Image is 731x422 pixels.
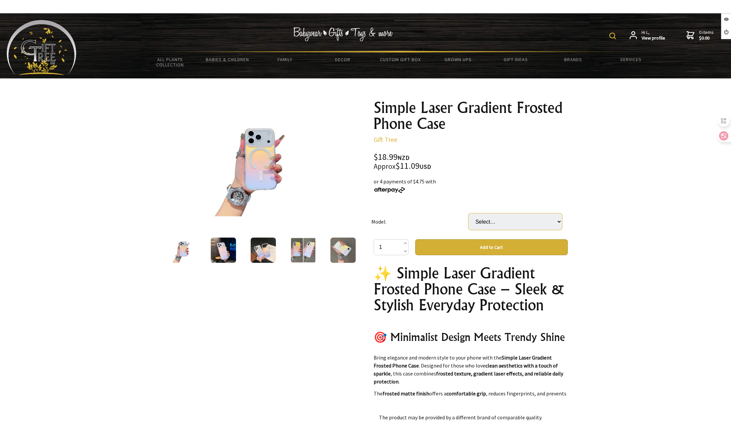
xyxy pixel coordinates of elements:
[256,53,314,66] a: Family
[374,362,558,377] strong: clean aesthetics with a touch of sparkle
[374,187,406,193] img: Afterpay
[372,53,429,66] a: Custom Gift Box
[630,30,665,41] a: Hi L,View profile
[293,27,393,41] img: Babywear - Gifts - Toys & more
[699,35,714,41] strong: $0.00
[398,154,410,161] span: NZD
[415,239,568,255] button: Add to Cart
[374,265,568,313] h1: ✨ Simple Laser Gradient Frosted Phone Case – Sleek & Stylish Everyday Protection
[374,177,568,193] div: or 4 payments of $4.75 with
[609,33,616,39] img: product search
[209,113,312,216] img: Simple Laser Gradient Frosted Phone Case
[374,135,397,144] a: Gift Tree
[487,53,544,66] a: Gift Ideas
[420,163,431,170] span: USD
[199,53,256,66] a: Babies & Children
[374,354,568,385] p: Bring elegance and modern style to your phone with the . Designed for those who love , this case ...
[374,329,568,345] h2: 🎯 Minimalist Design Meets Trendy Shine
[374,354,552,369] strong: Simple Laser Gradient Frosted Phone Case
[545,53,602,66] a: Brands
[602,53,660,66] a: Services
[374,100,568,132] h1: Simple Laser Gradient Frosted Phone Case
[699,29,714,41] span: 0 items
[314,53,371,66] a: Decor
[7,20,76,75] img: Babyware - Gifts - Toys and more...
[371,204,468,239] td: Model:
[330,238,356,263] img: Simple Laser Gradient Frosted Phone Case
[374,153,568,171] div: $18.99 $11.09
[642,30,665,41] span: Hi L,
[251,238,276,263] img: Simple Laser Gradient Frosted Phone Case
[446,390,486,397] strong: comfortable grip
[686,30,714,41] a: 0 items$0.00
[374,162,396,171] small: Approx
[141,53,199,72] a: All Plants Collection
[642,35,665,41] strong: View profile
[291,238,316,263] img: Simple Laser Gradient Frosted Phone Case
[211,238,236,263] img: Simple Laser Gradient Frosted Phone Case
[374,370,563,385] strong: frosted texture, gradient laser effects, and reliable daily protection
[171,238,196,263] img: Simple Laser Gradient Frosted Phone Case
[429,53,487,66] a: Grown Ups
[374,389,568,421] p: The offers a , reduces fingerprints, and prevents slipping, while the reflects light beautifully,...
[383,390,429,397] strong: frosted matte finish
